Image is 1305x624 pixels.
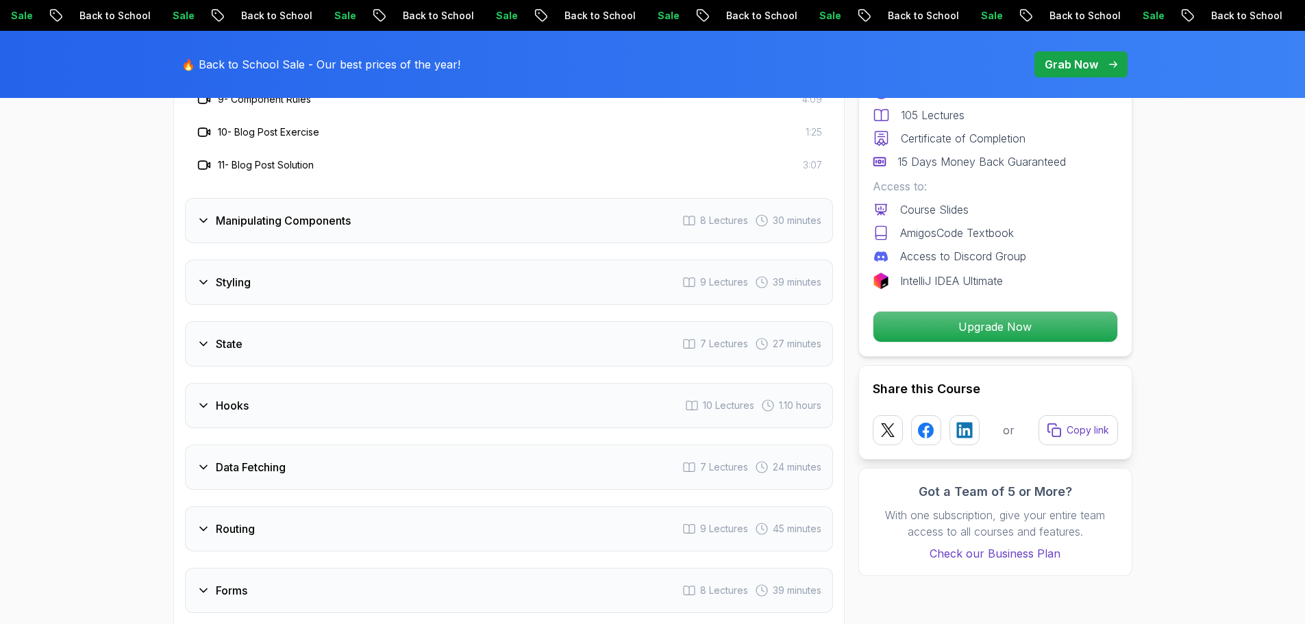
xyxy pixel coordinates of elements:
span: 1.10 hours [779,399,821,412]
p: Back to School [405,9,498,23]
a: Check our Business Plan [873,545,1118,562]
p: Back to School [567,9,660,23]
p: Back to School [243,9,336,23]
p: Course Slides [900,201,969,218]
p: Sale [821,9,865,23]
p: Copy link [1067,423,1109,437]
h3: Hooks [216,397,249,414]
p: Access to: [873,178,1118,195]
span: 4:09 [802,92,822,106]
p: Grab Now [1045,56,1098,73]
p: Back to School [82,9,175,23]
img: jetbrains logo [873,273,889,289]
p: Access to Discord Group [900,248,1026,264]
p: With one subscription, give your entire team access to all courses and features. [873,507,1118,540]
button: Routing9 Lectures 45 minutes [185,506,833,551]
p: Sale [983,9,1027,23]
h3: Got a Team of 5 or More? [873,482,1118,501]
span: 39 minutes [773,275,821,289]
span: 30 minutes [773,214,821,227]
p: Sale [13,9,57,23]
span: 10 Lectures [703,399,754,412]
h3: Routing [216,521,255,537]
p: Sale [1145,9,1189,23]
button: Manipulating Components8 Lectures 30 minutes [185,198,833,243]
h3: 10 - Blog Post Exercise [218,125,319,139]
span: 1:25 [806,125,822,139]
p: Sale [175,9,219,23]
button: Upgrade Now [873,311,1118,342]
p: Upgrade Now [873,312,1117,342]
p: Sale [336,9,380,23]
p: AmigosCode Textbook [900,225,1014,241]
span: 45 minutes [773,522,821,536]
p: Sale [498,9,542,23]
p: Certificate of Completion [901,130,1026,147]
span: 39 minutes [773,584,821,597]
button: State7 Lectures 27 minutes [185,321,833,366]
p: IntelliJ IDEA Ultimate [900,273,1003,289]
span: 9 Lectures [700,522,748,536]
p: Back to School [1052,9,1145,23]
button: Copy link [1039,415,1118,445]
p: 🔥 Back to School Sale - Our best prices of the year! [182,56,460,73]
button: Forms8 Lectures 39 minutes [185,568,833,613]
h3: Data Fetching [216,459,286,475]
p: or [1003,422,1015,438]
h3: State [216,336,243,352]
p: 15 Days Money Back Guaranteed [897,153,1066,170]
p: Back to School [890,9,983,23]
p: Back to School [728,9,821,23]
span: 9 Lectures [700,275,748,289]
h3: 9 - Component Rules [218,92,311,106]
h3: Styling [216,274,251,290]
span: 24 minutes [773,460,821,474]
span: 8 Lectures [700,214,748,227]
span: 8 Lectures [700,584,748,597]
button: Data Fetching7 Lectures 24 minutes [185,445,833,490]
button: Styling9 Lectures 39 minutes [185,260,833,305]
button: Hooks10 Lectures 1.10 hours [185,383,833,428]
span: 27 minutes [773,337,821,351]
span: 7 Lectures [700,460,748,474]
p: 105 Lectures [901,107,965,123]
p: Sale [660,9,704,23]
h3: Manipulating Components [216,212,351,229]
span: 7 Lectures [700,337,748,351]
span: 3:07 [803,158,822,172]
h2: Share this Course [873,379,1118,399]
h3: Forms [216,582,247,599]
h3: 11 - Blog Post Solution [218,158,314,172]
